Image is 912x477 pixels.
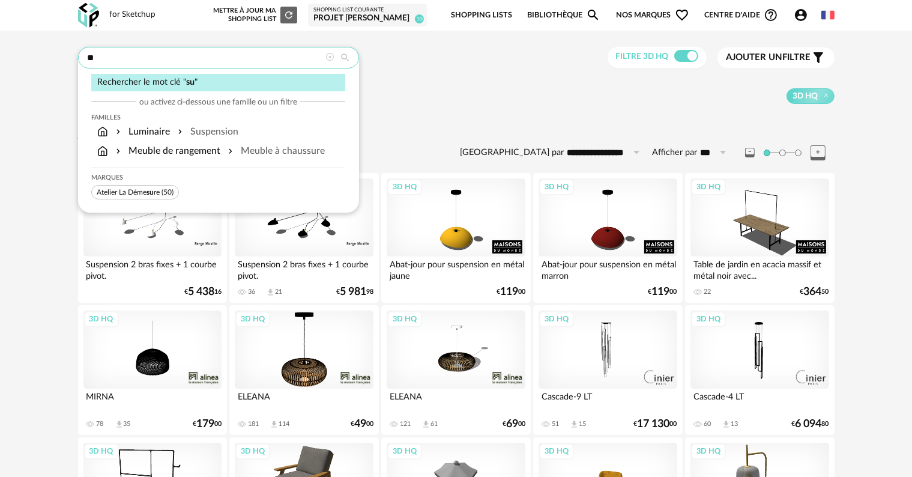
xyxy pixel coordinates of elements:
[113,144,220,158] div: Meuble de rangement
[124,420,131,428] div: 35
[804,288,822,296] span: 364
[726,52,811,64] span: filtre
[792,420,829,428] div: € 80
[451,1,512,29] a: Shopping Lists
[506,420,518,428] span: 69
[539,443,574,459] div: 3D HQ
[539,179,574,195] div: 3D HQ
[685,173,834,303] a: 3D HQ Table de jardin en acacia massif et métal noir avec... 22 €36450
[115,420,124,429] span: Download icon
[794,8,814,22] span: Account Circle icon
[421,420,430,429] span: Download icon
[387,311,422,327] div: 3D HQ
[794,8,808,22] span: Account Circle icon
[340,288,366,296] span: 5 981
[387,179,422,195] div: 3D HQ
[387,443,422,459] div: 3D HQ
[229,173,378,303] a: 3D HQ Suspension 2 bras fixes + 1 courbe pivot. 36 Download icon 21 €5 98198
[586,8,600,22] span: Magnify icon
[570,420,579,429] span: Download icon
[266,288,275,297] span: Download icon
[731,420,738,428] div: 13
[146,189,154,196] span: su
[811,50,826,65] span: Filter icon
[539,311,574,327] div: 3D HQ
[381,305,530,435] a: 3D HQ ELEANA 121 Download icon 61 €6900
[691,443,726,459] div: 3D HQ
[387,389,525,413] div: ELEANA
[91,74,345,91] div: Rechercher le mot clé " "
[690,257,829,281] div: Table de jardin en acacia massif et métal noir avec...
[415,14,424,23] span: 10
[235,257,373,281] div: Suspension 2 bras fixes + 1 courbe pivot.
[184,288,222,296] div: € 16
[704,288,711,296] div: 22
[248,420,259,428] div: 181
[113,125,170,139] div: Luminaire
[461,147,564,159] label: [GEOGRAPHIC_DATA] par
[229,305,378,435] a: 3D HQ ELEANA 181 Download icon 114 €4900
[193,420,222,428] div: € 00
[162,189,174,196] span: (50)
[110,10,156,20] div: for Sketchup
[648,288,677,296] div: € 00
[704,420,711,428] div: 60
[313,7,421,24] a: Shopping List courante Projet [PERSON_NAME] 10
[91,174,345,182] div: Marques
[186,77,195,87] span: su
[387,257,525,281] div: Abat-jour pour suspension en métal jaune
[113,144,123,158] img: svg+xml;base64,PHN2ZyB3aWR0aD0iMTYiIGhlaWdodD0iMTYiIHZpZXdCb3g9IjAgMCAxNiAxNiIgZmlsbD0ibm9uZSIgeG...
[704,8,778,22] span: Centre d'aideHelp Circle Outline icon
[539,257,677,281] div: Abat-jour pour suspension en métal marron
[690,389,829,413] div: Cascade-4 LT
[533,173,682,303] a: 3D HQ Abat-jour pour suspension en métal marron €11900
[97,125,108,139] img: svg+xml;base64,PHN2ZyB3aWR0aD0iMTYiIGhlaWdodD0iMTciIHZpZXdCb3g9IjAgMCAxNiAxNyIgZmlsbD0ibm9uZSIgeG...
[800,288,829,296] div: € 50
[275,288,282,296] div: 21
[78,129,835,143] div: 252 résultats
[503,420,525,428] div: € 00
[235,443,270,459] div: 3D HQ
[188,288,214,296] span: 5 438
[616,1,689,29] span: Nos marques
[84,311,119,327] div: 3D HQ
[796,420,822,428] span: 6 094
[83,389,222,413] div: MIRNA
[211,7,297,23] div: Mettre à jour ma Shopping List
[351,420,373,428] div: € 00
[539,389,677,413] div: Cascade-9 LT
[381,173,530,303] a: 3D HQ Abat-jour pour suspension en métal jaune €11900
[579,420,586,428] div: 15
[235,389,373,413] div: ELEANA
[97,189,160,196] span: Atelier La Déme re
[354,420,366,428] span: 49
[313,7,421,14] div: Shopping List courante
[793,91,818,102] span: 3D HQ
[97,420,104,428] div: 78
[685,305,834,435] a: 3D HQ Cascade-4 LT 60 Download icon 13 €6 09480
[552,420,559,428] div: 51
[691,179,726,195] div: 3D HQ
[691,311,726,327] div: 3D HQ
[279,420,289,428] div: 114
[113,125,123,139] img: svg+xml;base64,PHN2ZyB3aWR0aD0iMTYiIGhlaWdodD0iMTYiIHZpZXdCb3g9IjAgMCAxNiAxNiIgZmlsbD0ibm9uZSIgeG...
[717,47,835,68] button: Ajouter unfiltre Filter icon
[270,420,279,429] span: Download icon
[78,3,99,28] img: OXP
[196,420,214,428] span: 179
[675,8,689,22] span: Heart Outline icon
[83,257,222,281] div: Suspension 2 bras fixes + 1 courbe pivot.
[527,1,600,29] a: BibliothèqueMagnify icon
[283,11,294,18] span: Refresh icon
[652,288,670,296] span: 119
[616,52,669,61] span: Filtre 3D HQ
[78,173,227,303] a: 3D HQ Suspension 2 bras fixes + 1 courbe pivot. €5 43816
[500,288,518,296] span: 119
[430,420,438,428] div: 61
[91,114,345,122] div: Familles
[638,420,670,428] span: 17 130
[336,288,373,296] div: € 98
[235,311,270,327] div: 3D HQ
[84,443,119,459] div: 3D HQ
[400,420,411,428] div: 121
